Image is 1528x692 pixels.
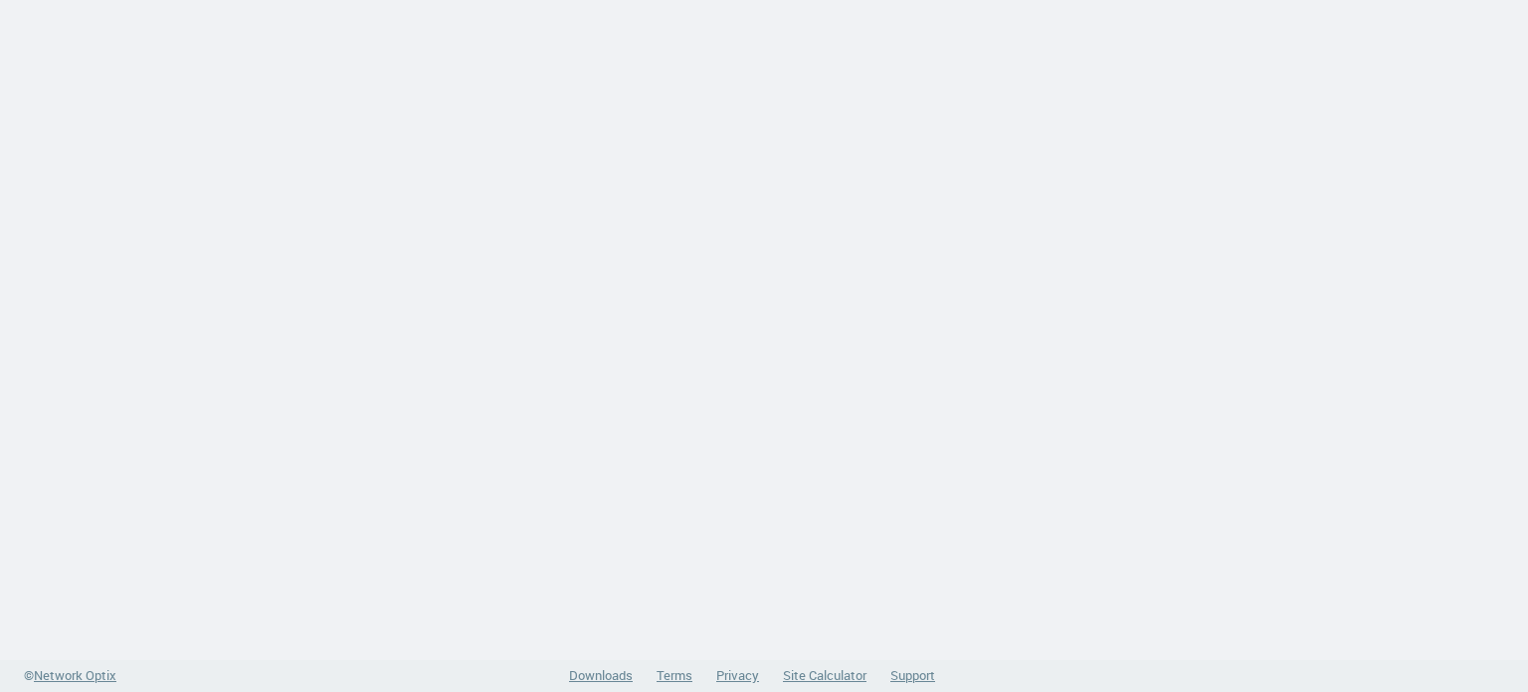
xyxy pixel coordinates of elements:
a: Site Calculator [783,666,866,684]
a: Terms [657,666,692,684]
a: ©Network Optix [24,666,116,686]
a: Downloads [569,666,633,684]
span: Network Optix [34,666,116,684]
a: Privacy [716,666,759,684]
a: Support [890,666,935,684]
